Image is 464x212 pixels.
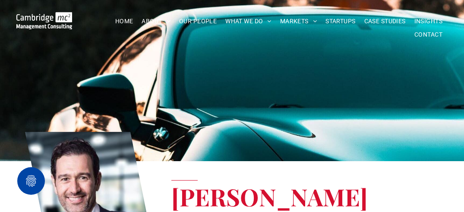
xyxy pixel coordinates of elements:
[16,13,72,22] a: Your Business Transformed | Cambridge Management Consulting
[175,15,221,28] a: OUR PEOPLE
[410,28,447,41] a: CONTACT
[276,15,321,28] a: MARKETS
[16,12,72,29] img: Go to Homepage
[321,15,360,28] a: STARTUPS
[111,15,138,28] a: HOME
[410,15,447,28] a: INSIGHTS
[221,15,276,28] a: WHAT WE DO
[360,15,410,28] a: CASE STUDIES
[137,15,175,28] a: ABOUT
